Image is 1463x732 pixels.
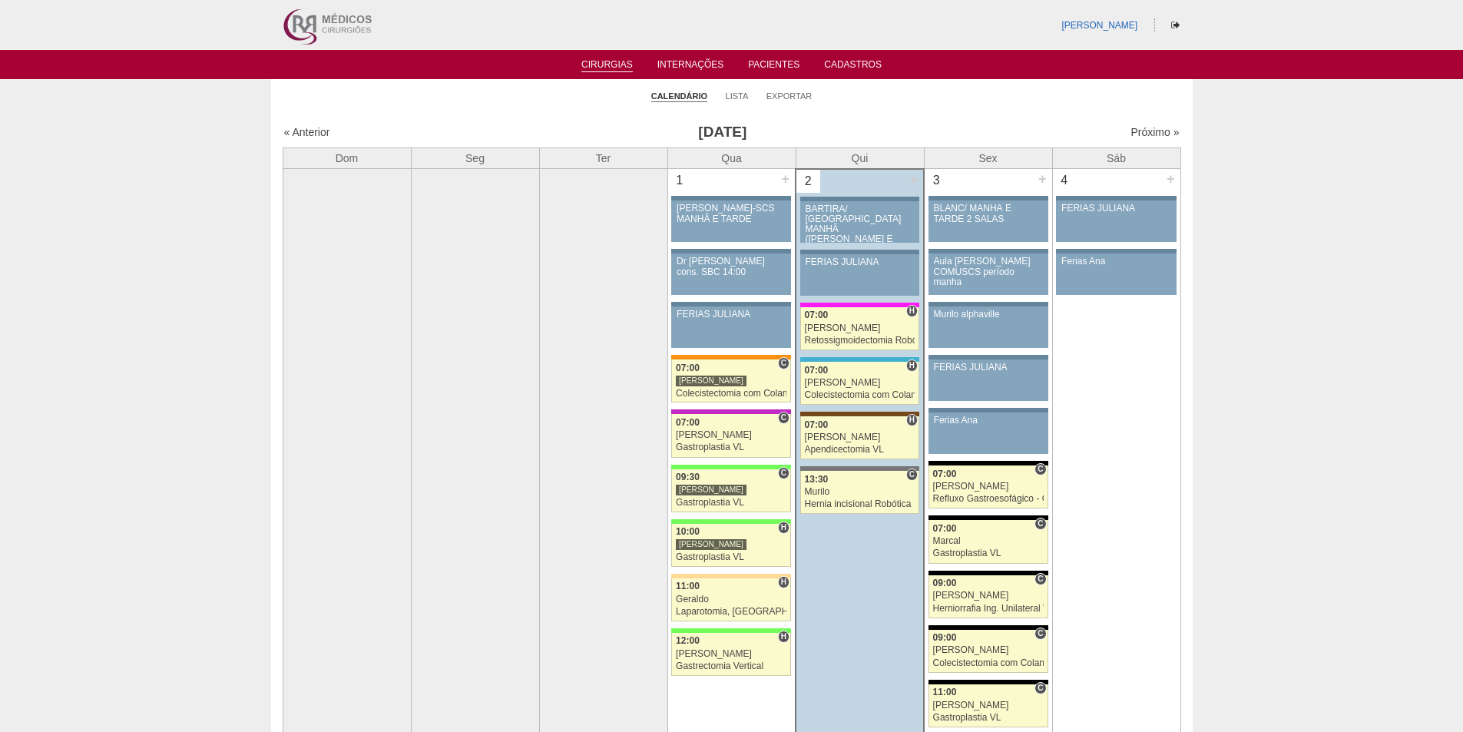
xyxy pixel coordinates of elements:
[671,409,791,414] div: Key: Maria Braido
[933,523,957,534] span: 07:00
[800,303,919,307] div: Key: Pro Matre
[933,701,1044,710] div: [PERSON_NAME]
[933,591,1044,601] div: [PERSON_NAME]
[928,625,1048,630] div: Key: Blanc
[1056,196,1176,200] div: Key: Aviso
[676,375,746,386] div: [PERSON_NAME]
[928,461,1048,465] div: Key: Blanc
[906,469,918,481] span: Consultório
[805,310,829,320] span: 07:00
[805,487,915,497] div: Murilo
[933,578,957,588] span: 09:00
[581,59,633,72] a: Cirurgias
[676,649,786,659] div: [PERSON_NAME]
[657,59,724,75] a: Internações
[677,204,786,224] div: [PERSON_NAME]-SCS MANHÃ E TARDE
[925,169,948,192] div: 3
[933,645,1044,655] div: [PERSON_NAME]
[805,499,915,509] div: Hernia incisional Robótica
[928,306,1048,348] a: Murilo alphaville
[671,578,791,621] a: H 11:00 Geraldo Laparotomia, [GEOGRAPHIC_DATA], Drenagem, Bridas VL
[800,412,919,416] div: Key: Santa Joana
[676,607,786,617] div: Laparotomia, [GEOGRAPHIC_DATA], Drenagem, Bridas VL
[1034,628,1046,640] span: Consultório
[677,257,786,277] div: Dr [PERSON_NAME] cons. SBC 14:00
[1056,200,1176,242] a: FERIAS JULIANA
[676,526,700,537] span: 10:00
[1061,257,1171,267] div: Ferias Ana
[283,147,411,169] th: Dom
[671,574,791,578] div: Key: Bartira
[676,595,786,604] div: Geraldo
[668,169,692,192] div: 1
[934,310,1043,320] div: Murilo alphaville
[671,469,791,512] a: C 09:30 [PERSON_NAME] Gastroplastia VL
[928,465,1048,508] a: C 07:00 [PERSON_NAME] Refluxo Gastroesofágico - Cirurgia VL
[805,390,915,400] div: Colecistectomia com Colangiografia VL
[800,201,919,243] a: BARTIRA/ [GEOGRAPHIC_DATA] MANHÃ ([PERSON_NAME] E ANA)/ SANTA JOANA -TARDE
[824,59,882,75] a: Cadastros
[805,365,829,376] span: 07:00
[748,59,799,75] a: Pacientes
[726,91,749,101] a: Lista
[1034,573,1046,585] span: Consultório
[651,91,707,102] a: Calendário
[676,442,786,452] div: Gastroplastia VL
[1052,147,1180,169] th: Sáb
[778,467,789,479] span: Consultório
[924,147,1052,169] th: Sex
[928,302,1048,306] div: Key: Aviso
[1061,204,1171,214] div: FERIAS JULIANA
[778,357,789,369] span: Consultório
[671,524,791,567] a: H 10:00 [PERSON_NAME] Gastroplastia VL
[671,249,791,253] div: Key: Aviso
[676,538,746,550] div: [PERSON_NAME]
[805,419,829,430] span: 07:00
[933,687,957,697] span: 11:00
[676,363,700,373] span: 07:00
[676,552,786,562] div: Gastroplastia VL
[671,465,791,469] div: Key: Brasil
[676,484,746,495] div: [PERSON_NAME]
[1034,518,1046,530] span: Consultório
[805,378,915,388] div: [PERSON_NAME]
[1053,169,1077,192] div: 4
[676,430,786,440] div: [PERSON_NAME]
[928,355,1048,359] div: Key: Aviso
[800,416,919,459] a: H 07:00 [PERSON_NAME] Apendicectomia VL
[676,635,700,646] span: 12:00
[928,520,1048,563] a: C 07:00 Marcal Gastroplastia VL
[671,633,791,676] a: H 12:00 [PERSON_NAME] Gastrectomia Vertical
[676,581,700,591] span: 11:00
[805,432,915,442] div: [PERSON_NAME]
[800,466,919,471] div: Key: Santa Catarina
[671,306,791,348] a: FERIAS JULIANA
[800,362,919,405] a: H 07:00 [PERSON_NAME] Colecistectomia com Colangiografia VL
[928,253,1048,295] a: Aula [PERSON_NAME] COMUSCS período manha
[676,417,700,428] span: 07:00
[934,257,1043,287] div: Aula [PERSON_NAME] COMUSCS período manha
[800,250,919,254] div: Key: Aviso
[928,359,1048,401] a: FERIAS JULIANA
[1130,126,1179,138] a: Próximo »
[928,684,1048,727] a: C 11:00 [PERSON_NAME] Gastroplastia VL
[933,494,1044,504] div: Refluxo Gastroesofágico - Cirurgia VL
[671,253,791,295] a: Dr [PERSON_NAME] cons. SBC 14:00
[778,522,789,534] span: Hospital
[933,632,957,643] span: 09:00
[778,576,789,588] span: Hospital
[778,412,789,424] span: Consultório
[933,604,1044,614] div: Herniorrafia Ing. Unilateral VL
[934,363,1043,373] div: FERIAS JULIANA
[1056,253,1176,295] a: Ferias Ana
[1171,21,1180,30] i: Sair
[933,548,1044,558] div: Gastroplastia VL
[800,471,919,514] a: C 13:30 Murilo Hernia incisional Robótica
[671,302,791,306] div: Key: Aviso
[800,307,919,350] a: H 07:00 [PERSON_NAME] Retossigmoidectomia Robótica
[766,91,813,101] a: Exportar
[539,147,667,169] th: Ter
[800,357,919,362] div: Key: Neomater
[928,630,1048,673] a: C 09:00 [PERSON_NAME] Colecistectomia com Colangiografia VL
[671,355,791,359] div: Key: São Luiz - SCS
